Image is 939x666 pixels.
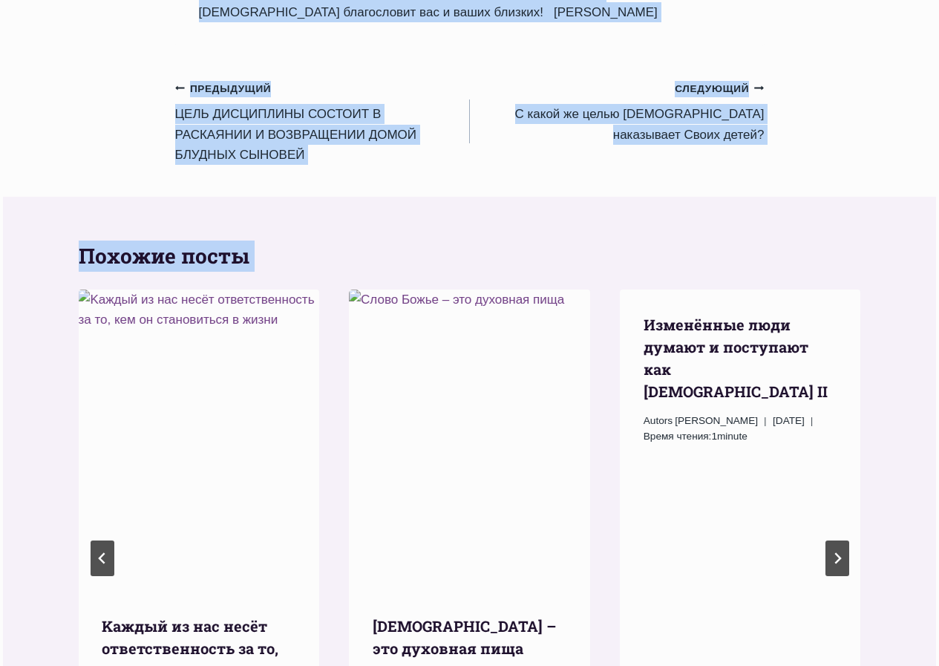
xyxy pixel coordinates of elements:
[644,428,747,445] span: 1
[79,241,861,272] h2: Похожие посты
[825,541,849,576] button: Следующий
[644,431,712,442] span: Время чтения:
[717,431,747,442] span: minute
[78,290,319,591] img: Kаждый из нас несёт ответственность за то, кем он становиться в жизни
[175,81,272,97] small: Предыдущий
[644,413,673,429] span: Autors
[773,413,805,429] time: [DATE]
[675,415,758,426] span: [PERSON_NAME]
[470,78,765,145] a: СледующийС какой же целью [DEMOGRAPHIC_DATA] наказывает Своих детей?
[175,78,470,165] a: ПредыдущийЦЕЛЬ ДИСЦИПЛИНЫ СОСТОИТ В РАСКАЯНИИ И ВОЗВРАЩЕНИИ ДОМОЙ БЛУДНЫХ СЫНОВЕЙ
[373,616,556,658] a: [DEMOGRAPHIC_DATA] – это духовная пища
[91,541,114,576] button: Go to last slide
[675,81,764,97] small: Следующий
[644,315,828,401] a: Изменённые люди думают и поступают как [DEMOGRAPHIC_DATA] II
[349,290,590,591] img: Слово Божье – это духовная пища
[175,78,765,165] nav: Записи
